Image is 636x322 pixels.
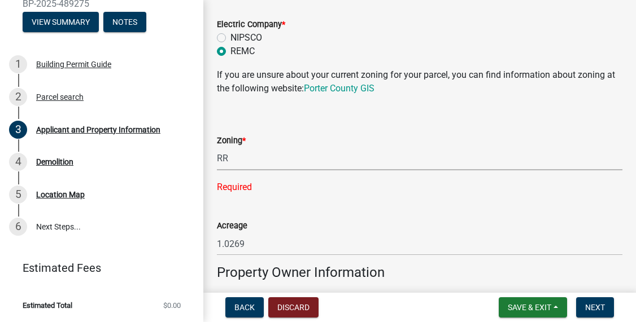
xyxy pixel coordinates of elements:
[225,297,264,317] button: Back
[9,153,27,171] div: 4
[217,222,247,230] label: Acreage
[36,93,84,101] div: Parcel search
[163,302,181,309] span: $0.00
[585,303,605,312] span: Next
[36,158,73,166] div: Demolition
[217,180,622,194] div: Required
[103,18,146,27] wm-modal-confirm: Notes
[36,126,160,134] div: Applicant and Property Information
[217,264,622,281] h4: Property Owner Information
[508,303,551,312] span: Save & Exit
[230,45,255,58] label: REMC
[268,297,319,317] button: Discard
[9,55,27,73] div: 1
[499,297,567,317] button: Save & Exit
[230,31,262,45] label: NIPSCO
[36,60,111,68] div: Building Permit Guide
[9,88,27,106] div: 2
[304,83,374,94] a: Porter County GIS
[217,137,246,145] label: Zoning
[23,12,99,32] button: View Summary
[576,297,614,317] button: Next
[217,68,622,95] p: If you are unsure about your current zoning for your parcel, you can find information about zonin...
[36,191,85,199] div: Location Map
[9,218,27,236] div: 6
[103,12,146,32] button: Notes
[234,303,255,312] span: Back
[9,257,185,279] a: Estimated Fees
[9,121,27,139] div: 3
[23,302,72,309] span: Estimated Total
[23,18,99,27] wm-modal-confirm: Summary
[9,186,27,204] div: 5
[217,21,285,29] label: Electric Company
